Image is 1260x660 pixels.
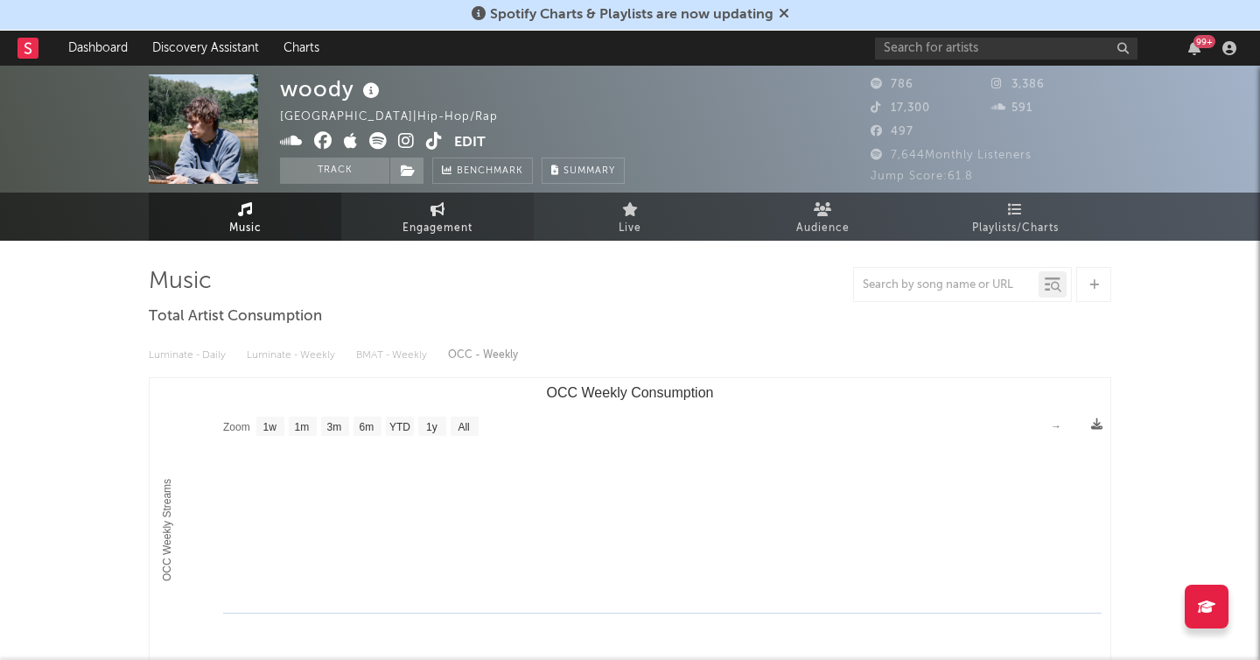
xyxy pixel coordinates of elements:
[389,421,410,433] text: YTD
[1193,35,1215,48] div: 99 +
[229,218,262,239] span: Music
[426,421,437,433] text: 1y
[871,150,1032,161] span: 7,644 Monthly Listeners
[542,158,625,184] button: Summary
[263,421,277,433] text: 1w
[327,421,342,433] text: 3m
[295,421,310,433] text: 1m
[56,31,140,66] a: Dashboard
[454,132,486,154] button: Edit
[619,218,641,239] span: Live
[271,31,332,66] a: Charts
[991,102,1032,114] span: 591
[280,74,384,103] div: woody
[563,166,615,176] span: Summary
[149,193,341,241] a: Music
[871,126,913,137] span: 497
[871,79,913,90] span: 786
[871,171,973,182] span: Jump Score: 61.8
[875,38,1137,60] input: Search for artists
[991,79,1045,90] span: 3,386
[726,193,919,241] a: Audience
[458,421,469,433] text: All
[341,193,534,241] a: Engagement
[432,158,533,184] a: Benchmark
[149,306,322,327] span: Total Artist Consumption
[280,158,389,184] button: Track
[360,421,374,433] text: 6m
[534,193,726,241] a: Live
[161,479,173,581] text: OCC Weekly Streams
[223,421,250,433] text: Zoom
[919,193,1111,241] a: Playlists/Charts
[796,218,850,239] span: Audience
[779,8,789,22] span: Dismiss
[140,31,271,66] a: Discovery Assistant
[1188,41,1200,55] button: 99+
[280,107,518,128] div: [GEOGRAPHIC_DATA] | Hip-Hop/Rap
[490,8,773,22] span: Spotify Charts & Playlists are now updating
[402,218,472,239] span: Engagement
[972,218,1059,239] span: Playlists/Charts
[854,278,1039,292] input: Search by song name or URL
[1051,420,1061,432] text: →
[547,385,714,400] text: OCC Weekly Consumption
[871,102,930,114] span: 17,300
[457,161,523,182] span: Benchmark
